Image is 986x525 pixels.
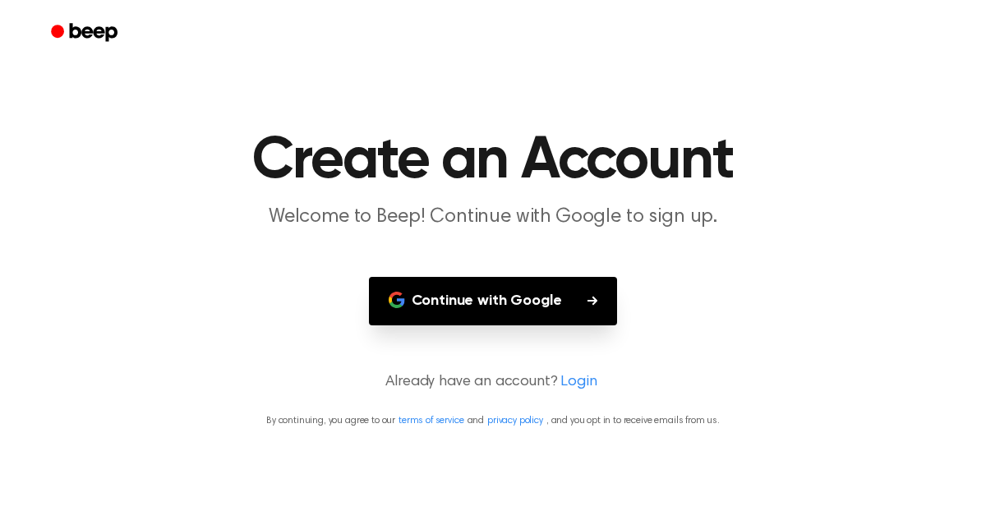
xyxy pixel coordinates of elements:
[399,416,463,426] a: terms of service
[177,204,809,231] p: Welcome to Beep! Continue with Google to sign up.
[560,371,597,394] a: Login
[369,277,618,325] button: Continue with Google
[487,416,543,426] a: privacy policy
[20,371,966,394] p: Already have an account?
[20,413,966,428] p: By continuing, you agree to our and , and you opt in to receive emails from us.
[39,17,132,49] a: Beep
[72,131,914,191] h1: Create an Account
